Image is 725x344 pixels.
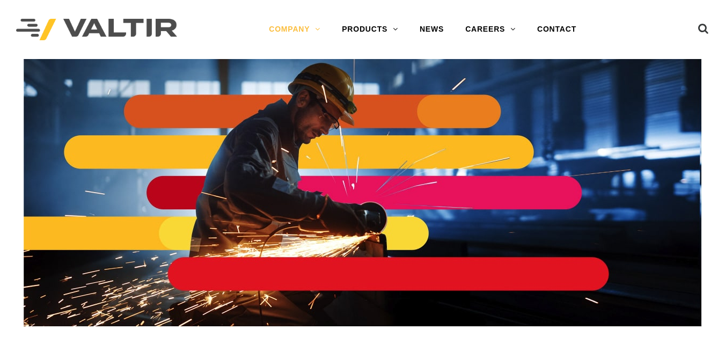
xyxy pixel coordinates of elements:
a: CONTACT [526,19,587,40]
a: NEWS [409,19,455,40]
a: CAREERS [455,19,526,40]
img: Valtir [16,19,177,41]
a: PRODUCTS [331,19,409,40]
a: COMPANY [258,19,331,40]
